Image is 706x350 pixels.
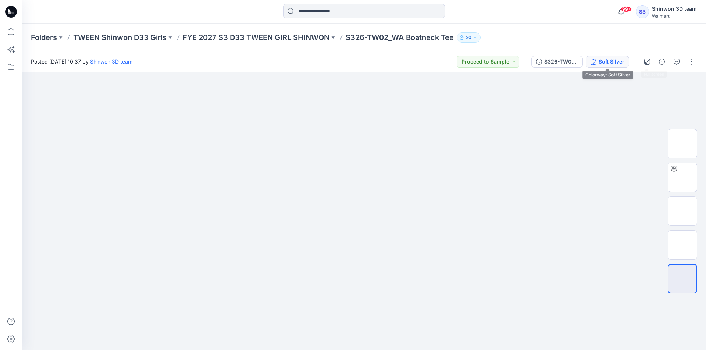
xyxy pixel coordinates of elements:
[346,32,454,43] p: S326-TW02_WA Boatneck Tee
[31,58,132,65] span: Posted [DATE] 10:37 by
[466,33,471,42] p: 20
[652,13,697,19] div: Walmart
[457,32,481,43] button: 20
[586,56,629,68] button: Soft Silver
[31,32,57,43] a: Folders
[73,32,167,43] a: TWEEN Shinwon D33 Girls
[544,58,578,66] div: S326-TW02_WA Boatneck Tee
[652,4,697,13] div: Shinwon 3D team
[90,58,132,65] a: Shinwon 3D team
[183,32,329,43] a: FYE 2027 S3 D33 TWEEN GIRL SHINWON
[531,56,583,68] button: S326-TW02_WA Boatneck Tee
[656,56,668,68] button: Details
[636,5,649,18] div: S3
[599,58,624,66] div: Soft Silver
[621,6,632,12] span: 99+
